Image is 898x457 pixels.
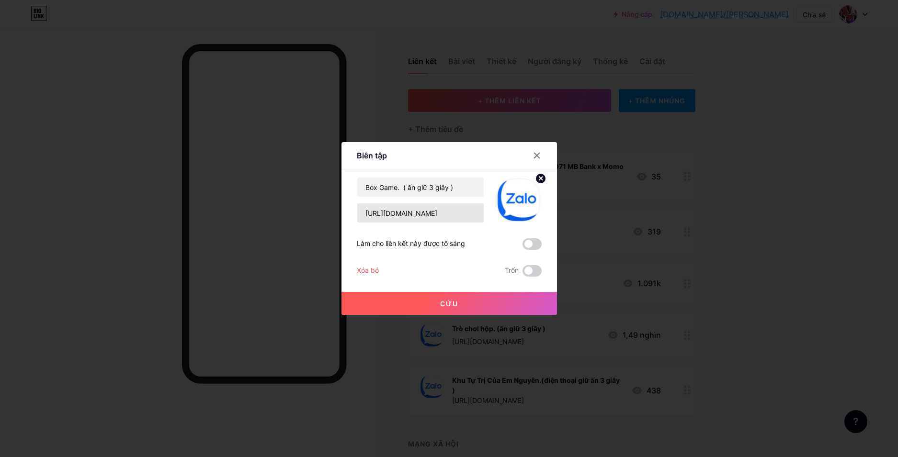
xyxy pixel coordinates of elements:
font: Cứu [440,300,458,308]
button: Cứu [341,292,557,315]
font: Trốn [505,266,519,274]
input: URL [357,203,484,223]
font: Xóa bỏ [357,266,379,274]
input: Tiêu đề [357,178,484,197]
font: Biên tập [357,151,387,160]
img: liên kết_hình thu nhỏ [496,177,542,223]
font: Làm cho liên kết này được tô sáng [357,239,465,247]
